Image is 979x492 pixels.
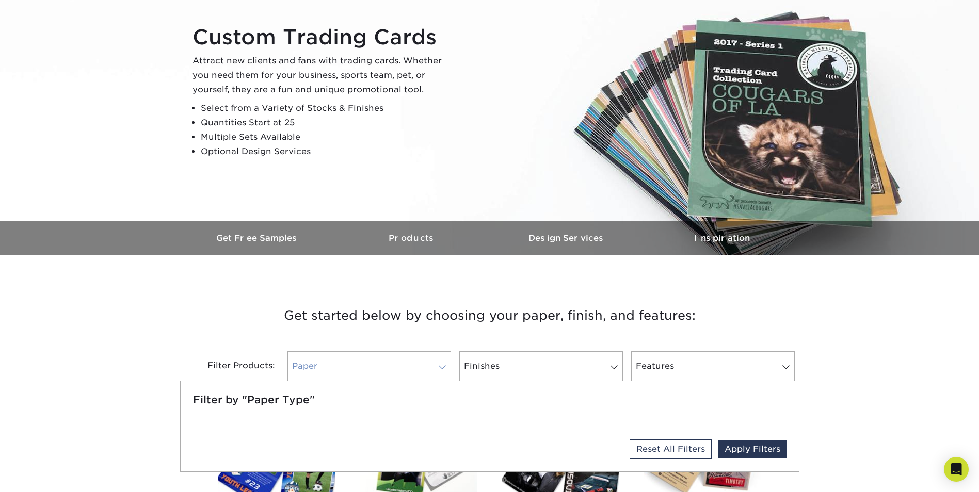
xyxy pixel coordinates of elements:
[201,130,451,144] li: Multiple Sets Available
[631,351,795,381] a: Features
[188,292,792,339] h3: Get started below by choosing your paper, finish, and features:
[944,457,969,482] div: Open Intercom Messenger
[180,351,283,381] div: Filter Products:
[490,221,645,255] a: Design Services
[645,221,799,255] a: Inspiration
[718,440,787,458] a: Apply Filters
[192,54,451,97] p: Attract new clients and fans with trading cards. Whether you need them for your business, sports ...
[201,116,451,130] li: Quantities Start at 25
[335,233,490,243] h3: Products
[630,439,712,459] a: Reset All Filters
[201,144,451,159] li: Optional Design Services
[645,233,799,243] h3: Inspiration
[192,25,451,50] h1: Custom Trading Cards
[201,101,451,116] li: Select from a Variety of Stocks & Finishes
[335,221,490,255] a: Products
[459,351,623,381] a: Finishes
[193,393,787,406] h5: Filter by "Paper Type"
[490,233,645,243] h3: Design Services
[180,233,335,243] h3: Get Free Samples
[180,221,335,255] a: Get Free Samples
[287,351,451,381] a: Paper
